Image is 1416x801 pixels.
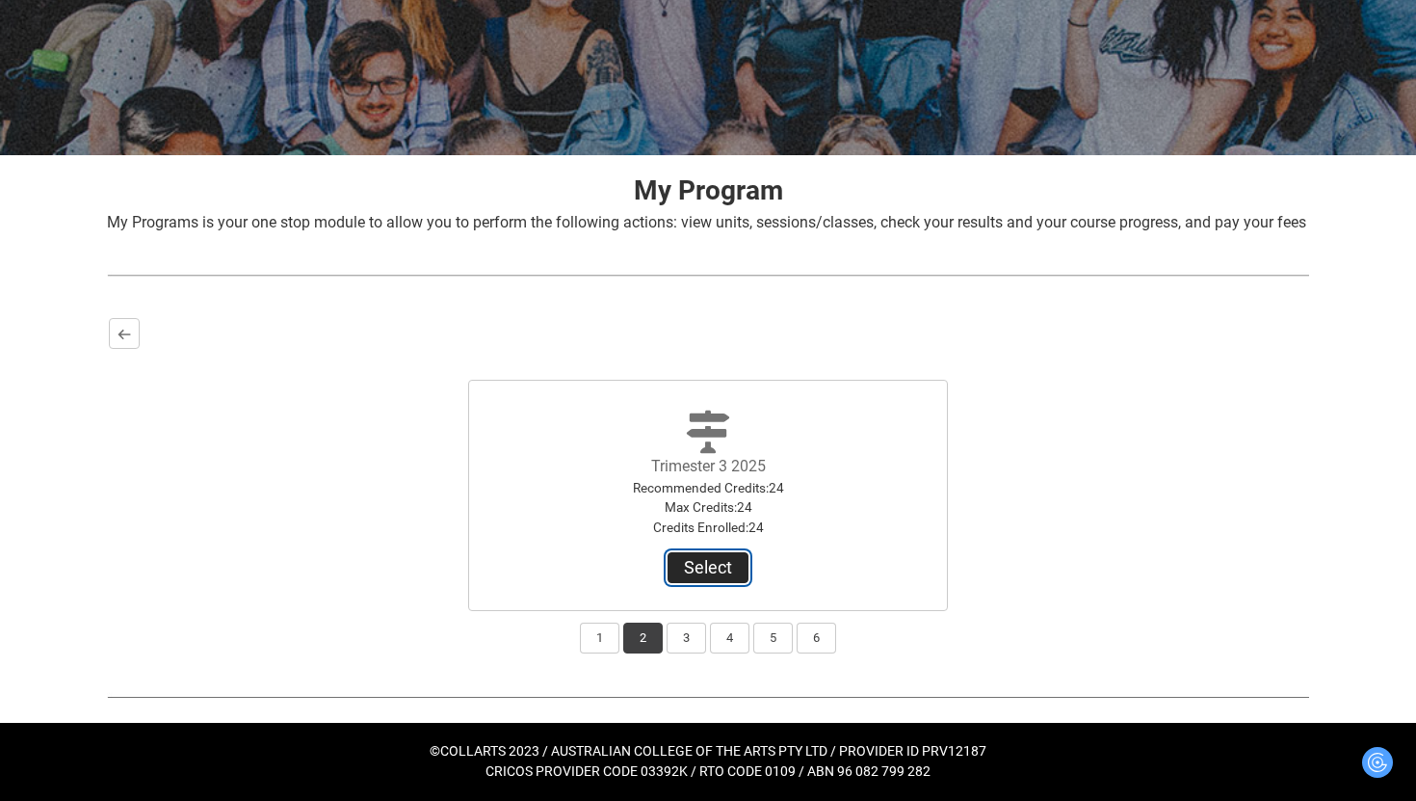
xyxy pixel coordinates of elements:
[634,174,783,206] strong: My Program
[107,213,1306,231] span: My Programs is your one stop module to allow you to perform the following actions: view units, se...
[651,457,766,475] label: Trimester 3 2025
[600,518,816,537] div: Credits Enrolled : 24
[600,497,816,517] div: Max Credits : 24
[107,265,1309,285] img: REDU_GREY_LINE
[797,623,836,654] button: 6
[600,478,816,497] div: Recommended Credits : 24
[710,623,749,654] button: 4
[623,623,663,654] button: 2
[753,623,793,654] button: 5
[580,623,619,654] button: 1
[667,623,706,654] button: 3
[107,686,1309,707] img: REDU_GREY_LINE
[668,552,748,583] button: Trimester 3 2025Recommended Credits:24Max Credits:24Credits Enrolled:24
[109,318,140,349] button: Back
